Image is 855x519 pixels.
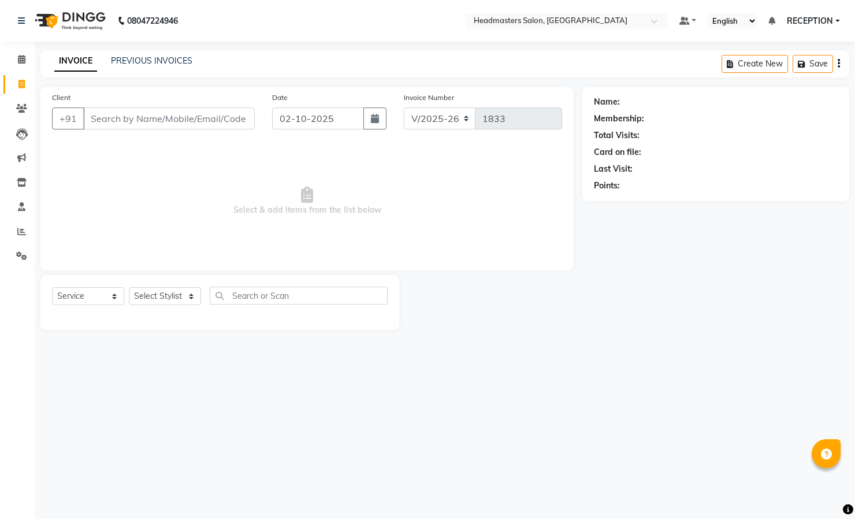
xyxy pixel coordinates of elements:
[52,107,84,129] button: +91
[83,107,255,129] input: Search by Name/Mobile/Email/Code
[52,92,70,103] label: Client
[594,113,644,125] div: Membership:
[594,96,620,108] div: Name:
[594,146,641,158] div: Card on file:
[806,473,843,507] iframe: chat widget
[272,92,288,103] label: Date
[54,51,97,72] a: INVOICE
[787,15,833,27] span: RECEPTION
[594,129,640,142] div: Total Visits:
[594,180,620,192] div: Points:
[722,55,788,73] button: Create New
[52,143,562,259] span: Select & add items from the list below
[111,55,192,66] a: PREVIOUS INVOICES
[210,287,388,305] input: Search or Scan
[404,92,454,103] label: Invoice Number
[29,5,109,37] img: logo
[793,55,833,73] button: Save
[127,5,178,37] b: 08047224946
[594,163,633,175] div: Last Visit:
